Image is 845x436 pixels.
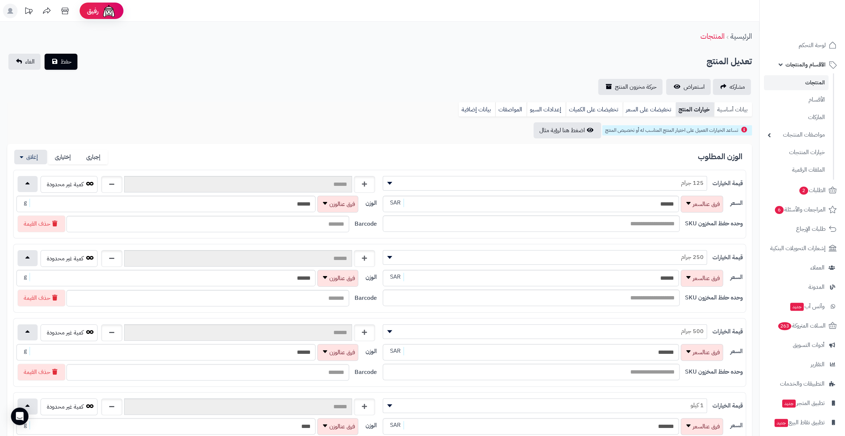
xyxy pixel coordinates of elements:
a: الطلبات2 [764,181,841,199]
a: الأقسام [764,92,829,108]
a: تطبيق نقاط البيعجديد [764,414,841,431]
span: SAR [387,347,404,355]
a: خيارات المنتجات [764,145,829,160]
label: قيمة الخيارات [712,253,743,262]
span: المدونة [808,282,825,292]
a: المراجعات والأسئلة6 [764,201,841,218]
span: SAR [387,421,404,429]
span: رفيق [87,7,99,15]
label: الوزن [366,347,377,356]
span: المراجعات والأسئلة [774,204,826,215]
a: إشعارات التحويلات البنكية [764,240,841,257]
label: قيمة الخيارات [712,328,743,336]
label: وحده حفظ المخزون SKU [685,368,743,376]
span: طلبات الإرجاع [796,224,826,234]
span: 125 جرام [383,177,707,188]
span: استعراض [684,83,705,91]
span: مشاركه [730,83,745,91]
button: حذف القيمة [18,215,65,232]
a: إعدادات السيو [527,102,566,117]
span: جديد [790,303,804,311]
span: حفظ [61,57,72,66]
span: وآتس آب [789,301,825,311]
span: السلات المتروكة [777,321,826,331]
span: g [21,421,30,429]
span: تطبيق نقاط البيع [774,417,825,428]
a: طلبات الإرجاع [764,220,841,238]
img: ai-face.png [102,4,116,18]
h2: تعديل المنتج [707,54,752,69]
a: وآتس آبجديد [764,298,841,315]
label: الوزن [366,273,377,282]
label: Barcode [355,368,377,376]
a: المواصفات [495,102,527,117]
span: التطبيقات والخدمات [780,379,825,389]
a: السلات المتروكة263 [764,317,841,334]
a: تخفيضات على الكميات [566,102,623,117]
span: 250 جرام [383,250,707,265]
a: أدوات التسويق [764,336,841,354]
a: تطبيق المتجرجديد [764,394,841,412]
span: الأقسام والمنتجات [785,60,826,70]
span: 263 [777,322,792,330]
span: جديد [782,399,796,408]
label: السعر [730,273,743,282]
a: بيانات أساسية [714,102,752,117]
a: مواصفات المنتجات [764,127,829,143]
span: SAR [387,199,404,207]
button: حذف القيمة [18,290,65,306]
span: 500 جرام [383,326,707,337]
label: قيمة الخيارات [712,402,743,410]
span: حركة مخزون المنتج [615,83,657,91]
a: بيانات إضافية [459,102,495,117]
span: العملاء [810,263,825,273]
a: المدونة [764,278,841,296]
a: استعراض [666,79,711,95]
button: حذف القيمة [18,364,65,380]
span: SAR [387,273,404,281]
a: العملاء [764,259,841,276]
span: جديد [775,419,788,427]
button: حفظ [45,54,77,70]
div: Open Intercom Messenger [11,408,28,425]
img: logo-2.png [795,5,838,21]
span: g [21,199,30,207]
a: المنتجات [764,75,829,90]
a: مشاركه [713,79,751,95]
a: الغاء [8,54,41,70]
label: وحده حفظ المخزون SKU [685,294,743,302]
a: الملفات الرقمية [764,162,829,178]
a: خيارات المنتج [676,102,714,117]
a: تخفيضات على السعر [623,102,676,117]
span: 2 [799,186,808,195]
span: إشعارات التحويلات البنكية [770,243,826,253]
a: المنتجات [700,31,724,42]
a: تحديثات المنصة [19,4,38,20]
span: g [21,347,30,355]
a: لوحة التحكم [764,37,841,54]
span: الطلبات [799,185,826,195]
span: تطبيق المتجر [781,398,825,408]
a: الرئيسية [730,31,752,42]
a: التقارير [764,356,841,373]
label: السعر [730,347,743,356]
span: 500 جرام [383,324,707,339]
label: السعر [730,421,743,430]
span: 1 كيلو [383,400,707,411]
span: لوحة التحكم [799,40,826,50]
label: Barcode [355,294,377,302]
label: إجبارى [78,150,108,165]
span: 125 جرام [383,176,707,191]
label: وحده حفظ المخزون SKU [685,219,743,228]
button: اضغط هنا لرؤية مثال [534,122,601,138]
span: 1 كيلو [383,398,707,413]
label: السعر [730,199,743,207]
span: 6 [775,206,784,214]
label: قيمة الخيارات [712,179,743,188]
a: الماركات [764,110,829,125]
span: الغاء [25,57,35,66]
span: 250 جرام [383,252,707,263]
label: الوزن [366,199,377,207]
span: التقارير [811,359,825,370]
span: أدوات التسويق [793,340,825,350]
